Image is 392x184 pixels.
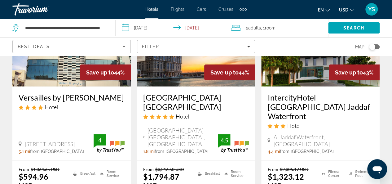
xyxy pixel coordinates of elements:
[267,167,278,172] span: From
[86,69,114,76] span: Save up to
[267,122,373,129] div: 3 star Hotel
[261,24,275,32] span: , 1
[343,25,364,30] span: Search
[218,134,249,153] img: TrustYou guest rating badge
[280,167,308,172] del: $2,305.17 USD
[12,1,74,17] a: Travorium
[137,40,255,53] button: Filters
[210,69,238,76] span: Save up to
[94,134,125,153] img: TrustYou guest rating badge
[368,6,375,12] span: YS
[240,4,247,14] button: Extra navigation items
[171,7,184,12] a: Flights
[94,137,106,144] div: 4
[116,19,225,37] button: Select check in and out date
[143,149,155,154] span: 1.8 mi
[355,43,364,51] span: Map
[274,134,373,147] span: Al Jaddaf Waterfront, [GEOGRAPHIC_DATA]
[142,44,160,49] span: Filter
[364,44,380,50] button: Toggle map
[18,43,126,50] mat-select: Sort by
[265,25,275,30] span: Room
[363,3,380,16] button: User Menu
[248,25,261,30] span: Adults
[221,167,249,181] li: Room Service
[143,93,249,111] a: [GEOGRAPHIC_DATA] [GEOGRAPHIC_DATA]
[143,167,154,172] span: From
[218,137,230,144] div: 4.5
[287,122,300,129] span: Hotel
[31,167,59,172] del: $1,064.65 USD
[246,24,261,32] span: 2
[143,113,249,120] div: 5 star Hotel
[339,5,354,14] button: Change currency
[267,149,280,154] span: 4.4 mi
[267,93,373,121] a: IntercityHotel [GEOGRAPHIC_DATA] Jaddaf Waterfront
[97,167,125,181] li: Room Service
[155,149,209,154] span: from [GEOGRAPHIC_DATA]
[346,167,373,181] li: Swimming Pool
[280,149,333,154] span: from [GEOGRAPHIC_DATA]
[19,167,29,172] span: From
[70,167,97,181] li: Breakfast
[329,65,380,80] div: 43%
[19,104,125,110] div: 4 star Hotel
[45,104,58,110] span: Hotel
[328,22,380,34] button: Search
[197,7,206,12] a: Cars
[367,159,387,179] iframe: Кнопка запуска окна обмена сообщениями
[225,19,328,37] button: Travelers: 2 adults, 0 children
[319,167,346,181] li: Fitness Center
[25,141,75,147] span: [STREET_ADDRESS]
[318,7,324,12] span: en
[30,149,84,154] span: from [GEOGRAPHIC_DATA]
[335,69,363,76] span: Save up to
[218,7,233,12] a: Cruises
[148,127,218,147] span: [GEOGRAPHIC_DATA] [GEOGRAPHIC_DATA], [GEOGRAPHIC_DATA]
[318,5,330,14] button: Change language
[24,23,106,33] input: Search hotel destination
[80,65,131,80] div: 44%
[204,65,255,80] div: 44%
[339,7,348,12] span: USD
[18,44,50,49] span: Best Deals
[194,167,222,181] li: Breakfast
[19,149,30,154] span: 5.1 mi
[19,93,125,102] a: Versailles by [PERSON_NAME]
[176,113,189,120] span: Hotel
[155,167,184,172] del: $3,216.50 USD
[145,7,158,12] a: Hotels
